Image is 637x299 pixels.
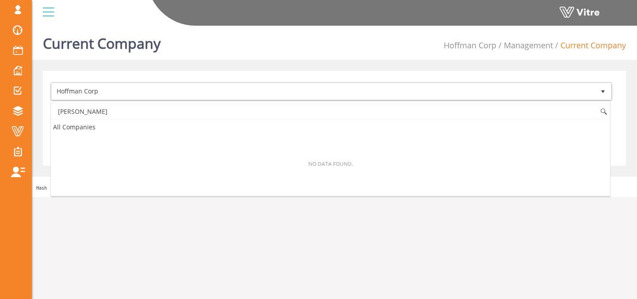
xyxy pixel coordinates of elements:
[51,133,610,194] div: No data found.
[496,40,553,51] li: Management
[52,83,595,99] span: Hoffman Corp
[444,40,496,50] a: Hoffman Corp
[43,22,161,60] h1: Current Company
[553,40,626,51] li: Current Company
[36,186,204,190] span: Hash 'fd46216' Date '[DATE] 15:20:00 +0000' Branch 'Production'
[51,121,610,133] div: All Companies
[595,83,611,100] span: select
